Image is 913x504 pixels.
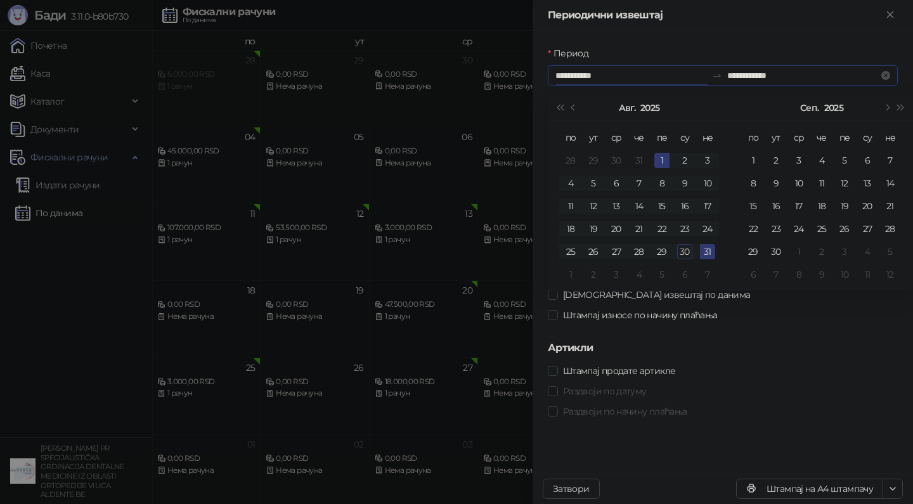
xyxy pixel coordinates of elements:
[582,126,605,149] th: ут
[631,221,647,236] div: 21
[582,240,605,263] td: 2025-08-26
[631,267,647,282] div: 4
[791,198,806,214] div: 17
[628,217,651,240] td: 2025-08-21
[567,95,581,120] button: Претходни месец (PageUp)
[586,267,601,282] div: 2
[746,244,761,259] div: 29
[879,126,902,149] th: не
[856,172,879,195] td: 2025-09-13
[833,126,856,149] th: пе
[746,176,761,191] div: 8
[746,221,761,236] div: 22
[558,404,692,418] span: Раздвоји по начину плаћања
[654,221,670,236] div: 22
[883,176,898,191] div: 14
[810,172,833,195] td: 2025-09-11
[833,217,856,240] td: 2025-09-26
[559,217,582,240] td: 2025-08-18
[609,267,624,282] div: 3
[700,244,715,259] div: 31
[586,221,601,236] div: 19
[856,217,879,240] td: 2025-09-27
[860,153,875,168] div: 6
[673,217,696,240] td: 2025-08-23
[555,68,707,82] input: Период
[881,71,890,80] span: close-circle
[883,153,898,168] div: 7
[605,149,628,172] td: 2025-07-30
[696,240,719,263] td: 2025-08-31
[837,221,852,236] div: 26
[765,263,787,286] td: 2025-10-07
[824,95,843,120] button: Изабери годину
[654,198,670,214] div: 15
[856,195,879,217] td: 2025-09-20
[768,198,784,214] div: 16
[810,195,833,217] td: 2025-09-18
[787,149,810,172] td: 2025-09-03
[609,153,624,168] div: 30
[673,263,696,286] td: 2025-09-06
[558,288,755,302] span: [DEMOGRAPHIC_DATA] извештај по данима
[651,217,673,240] td: 2025-08-22
[654,267,670,282] div: 5
[746,267,761,282] div: 6
[582,217,605,240] td: 2025-08-19
[673,195,696,217] td: 2025-08-16
[742,149,765,172] td: 2025-09-01
[742,172,765,195] td: 2025-09-08
[712,70,722,81] span: swap-right
[700,198,715,214] div: 17
[768,153,784,168] div: 2
[628,240,651,263] td: 2025-08-28
[582,172,605,195] td: 2025-08-05
[559,126,582,149] th: по
[800,95,819,120] button: Изабери месец
[883,244,898,259] div: 5
[553,95,567,120] button: Претходна година (Control + left)
[791,176,806,191] div: 10
[651,172,673,195] td: 2025-08-08
[860,176,875,191] div: 13
[619,95,635,120] button: Изабери месец
[628,195,651,217] td: 2025-08-14
[609,244,624,259] div: 27
[787,240,810,263] td: 2025-10-01
[654,244,670,259] div: 29
[609,176,624,191] div: 6
[860,267,875,282] div: 11
[765,240,787,263] td: 2025-09-30
[559,263,582,286] td: 2025-09-01
[856,240,879,263] td: 2025-10-04
[696,126,719,149] th: не
[677,153,692,168] div: 2
[700,221,715,236] div: 24
[768,176,784,191] div: 9
[609,198,624,214] div: 13
[586,244,601,259] div: 26
[563,244,578,259] div: 25
[563,198,578,214] div: 11
[700,267,715,282] div: 7
[631,244,647,259] div: 28
[833,195,856,217] td: 2025-09-19
[814,176,829,191] div: 11
[814,221,829,236] div: 25
[879,172,902,195] td: 2025-09-14
[879,217,902,240] td: 2025-09-28
[559,240,582,263] td: 2025-08-25
[746,153,761,168] div: 1
[894,95,908,120] button: Следећа година (Control + right)
[879,149,902,172] td: 2025-09-07
[677,221,692,236] div: 23
[543,479,600,499] button: Затвори
[548,8,883,23] div: Периодични извештај
[837,244,852,259] div: 3
[605,195,628,217] td: 2025-08-13
[651,126,673,149] th: пе
[586,153,601,168] div: 29
[814,153,829,168] div: 4
[700,153,715,168] div: 3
